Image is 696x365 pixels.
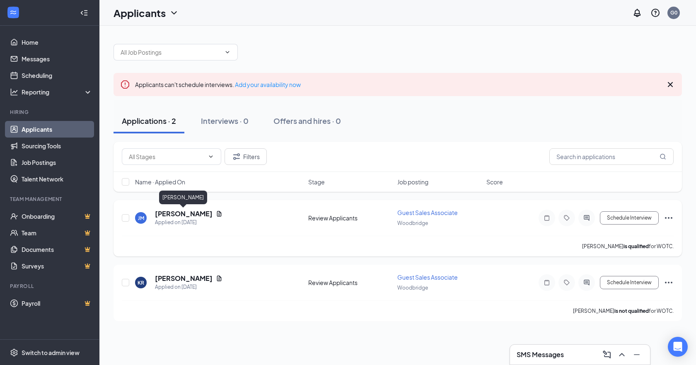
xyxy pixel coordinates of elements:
[22,121,92,138] a: Applicants
[216,275,222,282] svg: Document
[573,307,674,314] p: [PERSON_NAME] for WOTC.
[225,148,267,165] button: Filter Filters
[668,337,688,357] div: Open Intercom Messenger
[600,276,659,289] button: Schedule Interview
[155,283,222,291] div: Applied on [DATE]
[582,215,592,221] svg: ActiveChat
[80,9,88,17] svg: Collapse
[114,6,166,20] h1: Applicants
[600,211,659,225] button: Schedule Interview
[22,348,80,357] div: Switch to admin view
[630,348,643,361] button: Minimize
[397,285,428,291] span: Woodbridge
[22,258,92,274] a: SurveysCrown
[22,171,92,187] a: Talent Network
[121,48,221,57] input: All Job Postings
[602,350,612,360] svg: ComposeMessage
[22,67,92,84] a: Scheduling
[308,178,325,186] span: Stage
[129,152,204,161] input: All Stages
[542,215,552,221] svg: Note
[582,279,592,286] svg: ActiveChat
[562,215,572,221] svg: Tag
[232,152,242,162] svg: Filter
[155,209,213,218] h5: [PERSON_NAME]
[22,295,92,312] a: PayrollCrown
[623,243,649,249] b: is qualified
[159,191,207,204] div: [PERSON_NAME]
[273,116,341,126] div: Offers and hires · 0
[600,348,614,361] button: ComposeMessage
[22,88,93,96] div: Reporting
[138,279,144,286] div: KR
[632,8,642,18] svg: Notifications
[22,241,92,258] a: DocumentsCrown
[486,178,503,186] span: Score
[614,308,649,314] b: is not qualified
[22,154,92,171] a: Job Postings
[664,213,674,223] svg: Ellipses
[10,196,91,203] div: Team Management
[397,273,458,281] span: Guest Sales Associate
[397,220,428,226] span: Woodbridge
[308,278,392,287] div: Review Applicants
[22,208,92,225] a: OnboardingCrown
[617,350,627,360] svg: ChevronUp
[155,218,222,227] div: Applied on [DATE]
[665,80,675,89] svg: Cross
[517,350,564,359] h3: SMS Messages
[308,214,392,222] div: Review Applicants
[135,81,301,88] span: Applicants can't schedule interviews.
[155,274,213,283] h5: [PERSON_NAME]
[22,225,92,241] a: TeamCrown
[138,215,144,222] div: JM
[208,153,214,160] svg: ChevronDown
[615,348,628,361] button: ChevronUp
[397,178,428,186] span: Job posting
[670,9,677,16] div: G0
[397,209,458,216] span: Guest Sales Associate
[582,243,674,250] p: [PERSON_NAME] for WOTC.
[632,350,642,360] svg: Minimize
[562,279,572,286] svg: Tag
[549,148,674,165] input: Search in applications
[201,116,249,126] div: Interviews · 0
[542,279,552,286] svg: Note
[22,34,92,51] a: Home
[122,116,176,126] div: Applications · 2
[135,178,185,186] span: Name · Applied On
[169,8,179,18] svg: ChevronDown
[22,51,92,67] a: Messages
[10,109,91,116] div: Hiring
[216,210,222,217] svg: Document
[22,138,92,154] a: Sourcing Tools
[224,49,231,56] svg: ChevronDown
[10,283,91,290] div: Payroll
[660,153,666,160] svg: MagnifyingGlass
[9,8,17,17] svg: WorkstreamLogo
[10,88,18,96] svg: Analysis
[120,80,130,89] svg: Error
[664,278,674,288] svg: Ellipses
[650,8,660,18] svg: QuestionInfo
[10,348,18,357] svg: Settings
[235,81,301,88] a: Add your availability now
